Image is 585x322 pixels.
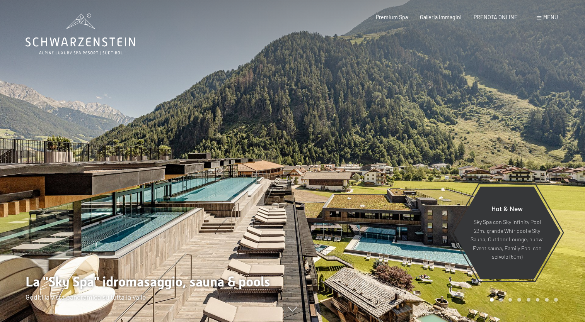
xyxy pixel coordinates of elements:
[453,186,561,280] a: Hot & New Sky Spa con Sky infinity Pool 23m, grande Whirlpool e Sky Sauna, Outdoor Lounge, nuova ...
[508,298,512,302] div: Carousel Page 3
[536,298,540,302] div: Carousel Page 6
[474,14,518,20] a: PRENOTA ONLINE
[487,298,558,302] div: Carousel Pagination
[499,298,503,302] div: Carousel Page 2
[527,298,530,302] div: Carousel Page 5
[545,298,549,302] div: Carousel Page 7
[554,298,558,302] div: Carousel Page 8
[517,298,521,302] div: Carousel Page 4
[491,204,523,213] span: Hot & New
[470,218,544,261] p: Sky Spa con Sky infinity Pool 23m, grande Whirlpool e Sky Sauna, Outdoor Lounge, nuova Event saun...
[543,14,558,20] span: Menu
[376,14,408,20] a: Premium Spa
[490,298,494,302] div: Carousel Page 1 (Current Slide)
[420,14,462,20] a: Galleria immagini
